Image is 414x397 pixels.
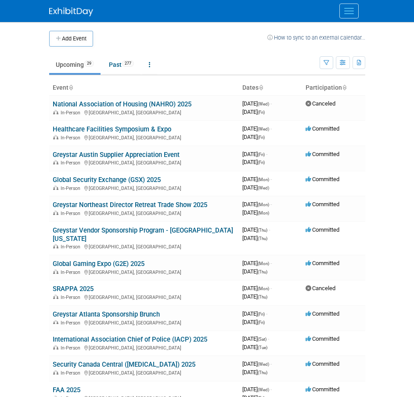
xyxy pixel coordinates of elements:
span: - [266,310,267,317]
span: - [269,226,270,233]
a: Greystar Atlanta Sponsorship Brunch [53,310,160,318]
span: 277 [122,60,134,67]
span: (Sat) [258,337,266,342]
span: (Wed) [258,186,269,190]
img: In-Person Event [53,295,58,299]
th: Participation [302,80,365,95]
span: In-Person [61,160,83,166]
a: FAA 2025 [53,386,80,394]
span: [DATE] [242,184,269,191]
img: ExhibitDay [49,7,93,16]
span: Committed [306,201,339,208]
span: Committed [306,310,339,317]
th: Dates [239,80,302,95]
span: (Wed) [258,362,269,367]
span: - [270,201,272,208]
div: [GEOGRAPHIC_DATA], [GEOGRAPHIC_DATA] [53,134,235,141]
span: Committed [306,125,339,132]
img: In-Person Event [53,270,58,274]
span: [DATE] [242,100,272,107]
span: [DATE] [242,268,267,275]
span: [DATE] [242,159,265,165]
span: (Fri) [258,160,265,165]
span: [DATE] [242,386,272,393]
span: In-Person [61,244,83,250]
a: Sort by Event Name [68,84,73,91]
span: (Wed) [258,102,269,106]
a: SRAPPA 2025 [53,285,94,293]
span: (Fri) [258,152,265,157]
div: [GEOGRAPHIC_DATA], [GEOGRAPHIC_DATA] [53,369,235,376]
span: - [270,100,272,107]
span: In-Person [61,110,83,116]
div: [GEOGRAPHIC_DATA], [GEOGRAPHIC_DATA] [53,319,235,326]
div: [GEOGRAPHIC_DATA], [GEOGRAPHIC_DATA] [53,268,235,275]
span: [DATE] [242,361,272,367]
span: - [270,260,272,266]
span: (Tue) [258,345,267,350]
img: In-Person Event [53,320,58,324]
span: [DATE] [242,319,265,325]
span: In-Person [61,320,83,326]
div: [GEOGRAPHIC_DATA], [GEOGRAPHIC_DATA] [53,184,235,191]
div: [GEOGRAPHIC_DATA], [GEOGRAPHIC_DATA] [53,159,235,166]
span: (Mon) [258,211,269,215]
span: Committed [306,260,339,266]
span: - [270,125,272,132]
a: Sort by Start Date [259,84,263,91]
span: Committed [306,361,339,367]
span: (Mon) [258,286,269,291]
span: In-Person [61,186,83,191]
a: International Association Chief of Police (IACP) 2025 [53,335,207,343]
span: Committed [306,151,339,157]
div: [GEOGRAPHIC_DATA], [GEOGRAPHIC_DATA] [53,209,235,216]
span: [DATE] [242,310,267,317]
span: (Fri) [258,135,265,140]
span: [DATE] [242,109,265,115]
span: (Fri) [258,312,265,317]
a: Greystar Northeast Director Retreat Trade Show 2025 [53,201,207,209]
span: (Mon) [258,202,269,207]
div: [GEOGRAPHIC_DATA], [GEOGRAPHIC_DATA] [53,344,235,351]
span: (Fri) [258,320,265,325]
span: [DATE] [242,176,272,182]
span: - [270,386,272,393]
span: [DATE] [242,134,265,140]
span: - [270,176,272,182]
a: Global Gaming Expo (G2E) 2025 [53,260,144,268]
div: [GEOGRAPHIC_DATA], [GEOGRAPHIC_DATA] [53,293,235,300]
span: [DATE] [242,201,272,208]
span: - [270,285,272,291]
span: [DATE] [242,293,267,300]
div: [GEOGRAPHIC_DATA], [GEOGRAPHIC_DATA] [53,243,235,250]
a: How to sync to an external calendar... [267,34,365,41]
span: In-Person [61,270,83,275]
span: [DATE] [242,151,267,157]
span: Canceled [306,100,335,107]
img: In-Person Event [53,186,58,190]
span: Committed [306,176,339,182]
span: [DATE] [242,125,272,132]
span: [DATE] [242,209,269,216]
span: 29 [84,60,94,67]
span: In-Person [61,295,83,300]
th: Event [49,80,239,95]
a: Global Security Exchange (GSX) 2025 [53,176,161,184]
span: [DATE] [242,260,272,266]
a: Greystar Austin Supplier Appreciation Event [53,151,180,159]
img: In-Person Event [53,345,58,350]
span: (Thu) [258,270,267,274]
button: Menu [339,4,359,18]
span: [DATE] [242,285,272,291]
span: - [268,335,269,342]
span: (Wed) [258,127,269,131]
a: Upcoming29 [49,56,101,73]
span: [DATE] [242,235,267,241]
div: [GEOGRAPHIC_DATA], [GEOGRAPHIC_DATA] [53,109,235,116]
img: In-Person Event [53,211,58,215]
img: In-Person Event [53,160,58,164]
a: Past277 [102,56,140,73]
span: (Thu) [258,236,267,241]
img: In-Person Event [53,135,58,139]
img: In-Person Event [53,370,58,375]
